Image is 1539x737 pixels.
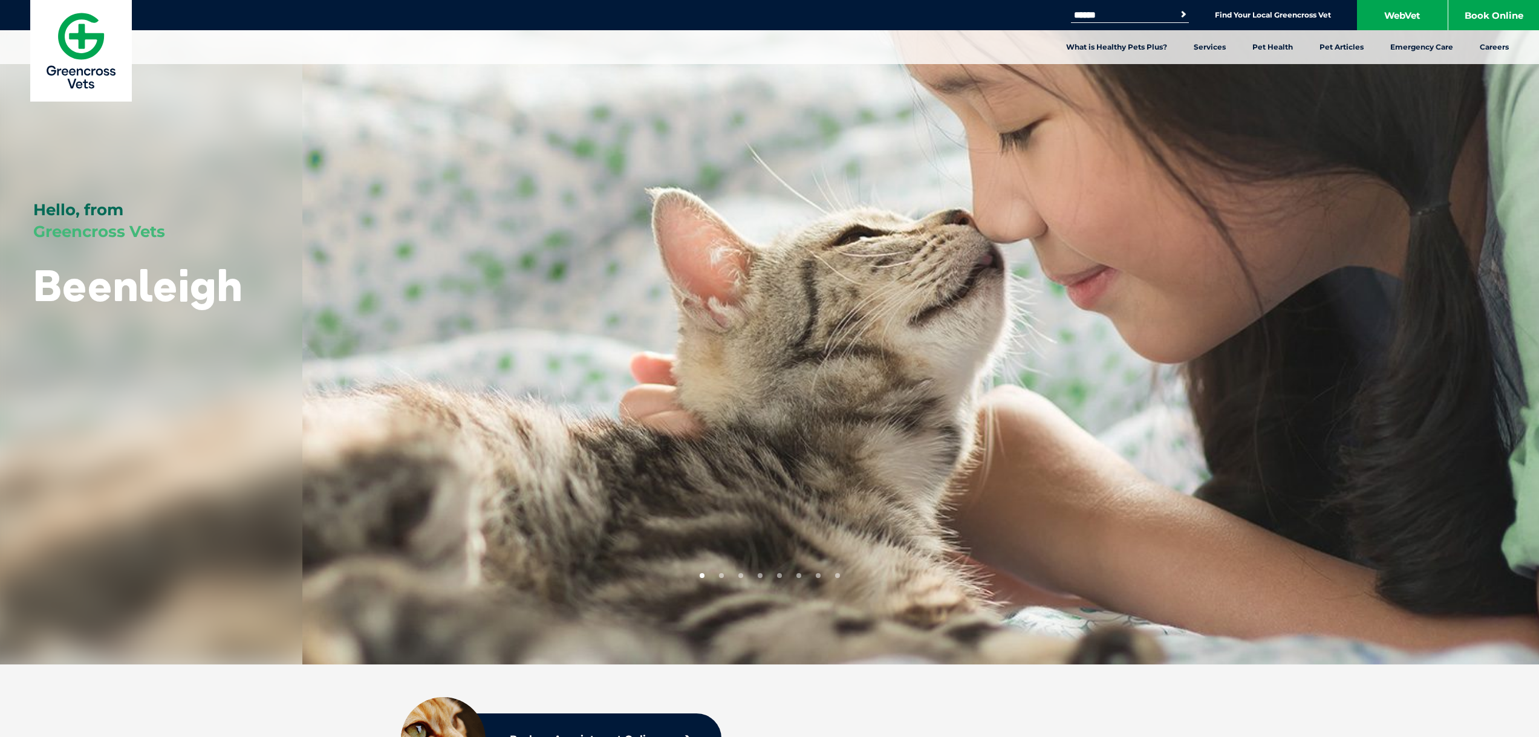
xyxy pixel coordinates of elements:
[777,573,782,578] button: 5 of 8
[33,200,123,219] span: Hello, from
[1306,30,1377,64] a: Pet Articles
[1239,30,1306,64] a: Pet Health
[719,573,724,578] button: 2 of 8
[1377,30,1466,64] a: Emergency Care
[1466,30,1522,64] a: Careers
[796,573,801,578] button: 6 of 8
[1053,30,1180,64] a: What is Healthy Pets Plus?
[1177,8,1189,21] button: Search
[1215,10,1331,20] a: Find Your Local Greencross Vet
[758,573,763,578] button: 4 of 8
[835,573,840,578] button: 8 of 8
[1180,30,1239,64] a: Services
[33,261,242,309] h1: Beenleigh
[738,573,743,578] button: 3 of 8
[816,573,821,578] button: 7 of 8
[33,222,165,241] span: Greencross Vets
[700,573,704,578] button: 1 of 8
